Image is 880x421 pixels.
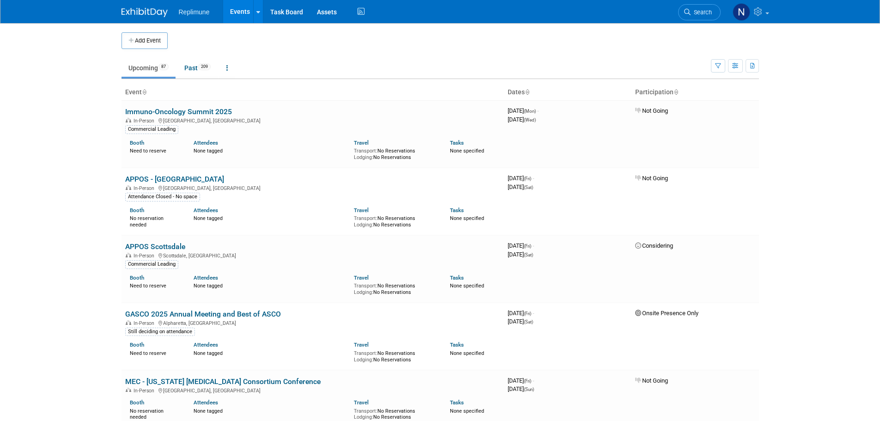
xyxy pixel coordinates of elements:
button: Add Event [121,32,168,49]
div: Need to reserve [130,348,180,357]
span: (Fri) [524,378,531,384]
a: Sort by Start Date [525,88,529,96]
div: None tagged [194,146,347,154]
span: (Sat) [524,185,533,190]
span: In-Person [134,118,157,124]
span: [DATE] [508,175,534,182]
span: None specified [450,283,484,289]
span: (Wed) [524,117,536,122]
span: Transport: [354,283,377,289]
span: (Sun) [524,387,534,392]
div: No reservation needed [130,406,180,421]
img: Nicole Schaeffner [733,3,750,21]
div: Commercial Leading [125,260,178,268]
span: - [533,310,534,317]
span: Transport: [354,215,377,221]
span: (Fri) [524,244,531,249]
span: (Mon) [524,109,536,114]
div: None tagged [194,281,347,289]
span: (Sat) [524,319,533,324]
a: Booth [130,207,144,214]
span: [DATE] [508,377,534,384]
div: Need to reserve [130,146,180,154]
span: - [533,377,534,384]
span: [DATE] [508,385,534,392]
span: In-Person [134,388,157,394]
img: In-Person Event [126,118,131,122]
span: Not Going [635,377,668,384]
div: Still deciding on attendance [125,328,195,336]
span: Onsite Presence Only [635,310,698,317]
div: No Reservations No Reservations [354,214,436,228]
th: Event [121,85,504,100]
a: Past209 [177,59,218,77]
div: Need to reserve [130,281,180,289]
img: In-Person Event [126,388,131,392]
span: 87 [158,63,169,70]
span: Transport: [354,350,377,356]
a: Attendees [194,275,218,281]
img: In-Person Event [126,320,131,325]
span: None specified [450,350,484,356]
a: Travel [354,342,369,348]
span: - [537,107,539,114]
th: Participation [631,85,759,100]
a: Travel [354,207,369,214]
div: No Reservations No Reservations [354,281,436,295]
span: Lodging: [354,414,373,420]
a: Attendees [194,207,218,214]
div: No Reservations No Reservations [354,146,436,160]
a: Tasks [450,342,464,348]
span: Considering [635,242,673,249]
span: [DATE] [508,251,533,258]
div: No reservation needed [130,214,180,228]
img: In-Person Event [126,253,131,257]
span: None specified [450,215,484,221]
div: None tagged [194,348,347,357]
span: Lodging: [354,357,373,363]
a: Sort by Event Name [142,88,146,96]
span: Lodging: [354,222,373,228]
img: In-Person Event [126,185,131,190]
a: APPOS Scottsdale [125,242,185,251]
span: [DATE] [508,116,536,123]
th: Dates [504,85,631,100]
span: [DATE] [508,242,534,249]
div: [GEOGRAPHIC_DATA], [GEOGRAPHIC_DATA] [125,116,500,124]
div: Alpharetta, [GEOGRAPHIC_DATA] [125,319,500,326]
a: Sort by Participation Type [674,88,678,96]
a: GASCO 2025 Annual Meeting and Best of ASCO [125,310,281,318]
span: [DATE] [508,107,539,114]
a: Attendees [194,399,218,406]
span: [DATE] [508,183,533,190]
span: Lodging: [354,289,373,295]
div: Scottsdale, [GEOGRAPHIC_DATA] [125,251,500,259]
span: - [533,242,534,249]
div: [GEOGRAPHIC_DATA], [GEOGRAPHIC_DATA] [125,386,500,394]
span: Not Going [635,107,668,114]
a: Search [678,4,721,20]
span: Replimune [179,8,210,16]
a: Attendees [194,342,218,348]
img: ExhibitDay [121,8,168,17]
a: Travel [354,399,369,406]
span: (Fri) [524,311,531,316]
a: Upcoming87 [121,59,176,77]
div: No Reservations No Reservations [354,348,436,363]
span: In-Person [134,253,157,259]
span: - [533,175,534,182]
a: Immuno-Oncology Summit 2025 [125,107,232,116]
div: [GEOGRAPHIC_DATA], [GEOGRAPHIC_DATA] [125,184,500,191]
div: Attendance Closed - No space [125,193,200,201]
div: No Reservations No Reservations [354,406,436,421]
a: Booth [130,342,144,348]
a: Travel [354,275,369,281]
div: None tagged [194,214,347,222]
a: Travel [354,140,369,146]
div: Commercial Leading [125,125,178,134]
span: [DATE] [508,310,534,317]
span: (Fri) [524,176,531,181]
span: None specified [450,148,484,154]
a: Tasks [450,207,464,214]
a: Tasks [450,140,464,146]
